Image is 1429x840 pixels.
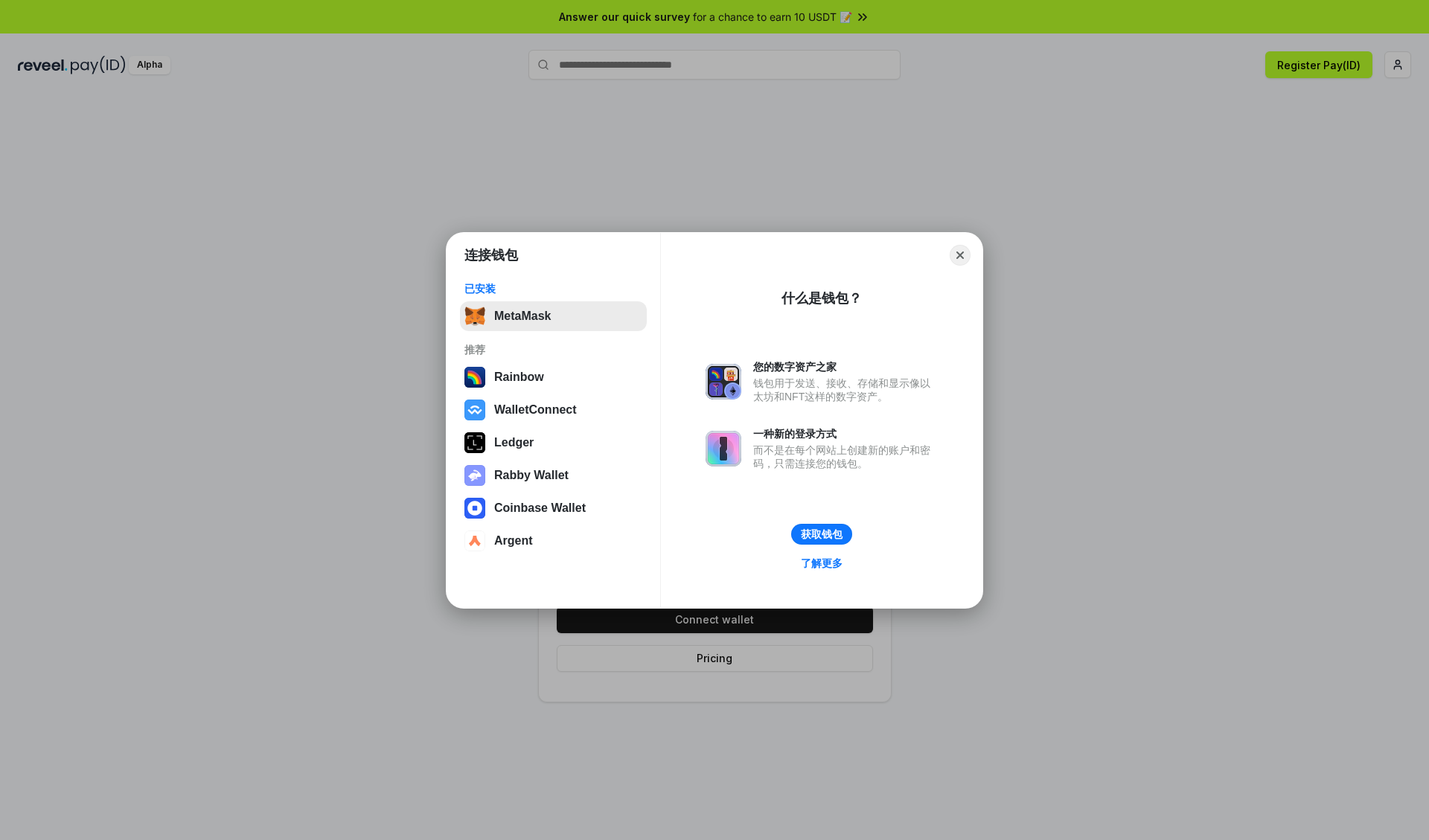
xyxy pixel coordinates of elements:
[950,245,971,266] button: Close
[464,306,485,327] img: svg+xml,%3Csvg%20fill%3D%22none%22%20height%3D%2233%22%20viewBox%3D%220%200%2035%2033%22%20width%...
[464,498,485,519] img: svg+xml,%3Csvg%20width%3D%2228%22%20height%3D%2228%22%20viewBox%3D%220%200%2028%2028%22%20fill%3D...
[706,431,741,467] img: svg+xml,%3Csvg%20xmlns%3D%22http%3A%2F%2Fwww.w3.org%2F2000%2Fsvg%22%20fill%3D%22none%22%20viewBox...
[494,436,534,449] div: Ledger
[464,246,518,264] h1: 连接钱包
[460,395,647,425] button: WalletConnect
[753,443,938,470] div: 而不是在每个网站上创建新的账户和密码，只需连接您的钱包。
[460,301,647,331] button: MetaMask
[753,360,938,373] div: 您的数字资产之家
[460,428,647,458] button: Ledger
[494,371,544,384] div: Rainbow
[753,427,938,440] div: 一种新的登录方式
[801,557,843,570] div: 了解更多
[464,465,485,486] img: svg+xml,%3Csvg%20xmlns%3D%22http%3A%2F%2Fwww.w3.org%2F2000%2Fsvg%22%20fill%3D%22none%22%20viewBox...
[753,376,938,403] div: 钱包用于发送、接收、存储和显示像以太坊和NFT这样的数字资产。
[460,362,647,392] button: Rainbow
[494,469,569,482] div: Rabby Wallet
[464,343,642,356] div: 推荐
[460,493,647,523] button: Coinbase Wallet
[460,461,647,490] button: Rabby Wallet
[791,524,852,545] button: 获取钱包
[464,282,642,295] div: 已安装
[460,526,647,556] button: Argent
[792,554,851,573] a: 了解更多
[801,528,843,541] div: 获取钱包
[464,400,485,420] img: svg+xml,%3Csvg%20width%3D%2228%22%20height%3D%2228%22%20viewBox%3D%220%200%2028%2028%22%20fill%3D...
[464,367,485,388] img: svg+xml,%3Csvg%20width%3D%22120%22%20height%3D%22120%22%20viewBox%3D%220%200%20120%20120%22%20fil...
[494,403,577,417] div: WalletConnect
[464,530,485,551] img: svg+xml,%3Csvg%20width%3D%2228%22%20height%3D%2228%22%20viewBox%3D%220%200%2028%2028%22%20fill%3D...
[781,289,862,307] div: 什么是钱包？
[494,501,586,515] div: Coinbase Wallet
[706,364,741,400] img: svg+xml,%3Csvg%20xmlns%3D%22http%3A%2F%2Fwww.w3.org%2F2000%2Fsvg%22%20fill%3D%22none%22%20viewBox...
[464,432,485,453] img: svg+xml,%3Csvg%20xmlns%3D%22http%3A%2F%2Fwww.w3.org%2F2000%2Fsvg%22%20width%3D%2228%22%20height%3...
[494,534,533,548] div: Argent
[494,310,551,323] div: MetaMask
